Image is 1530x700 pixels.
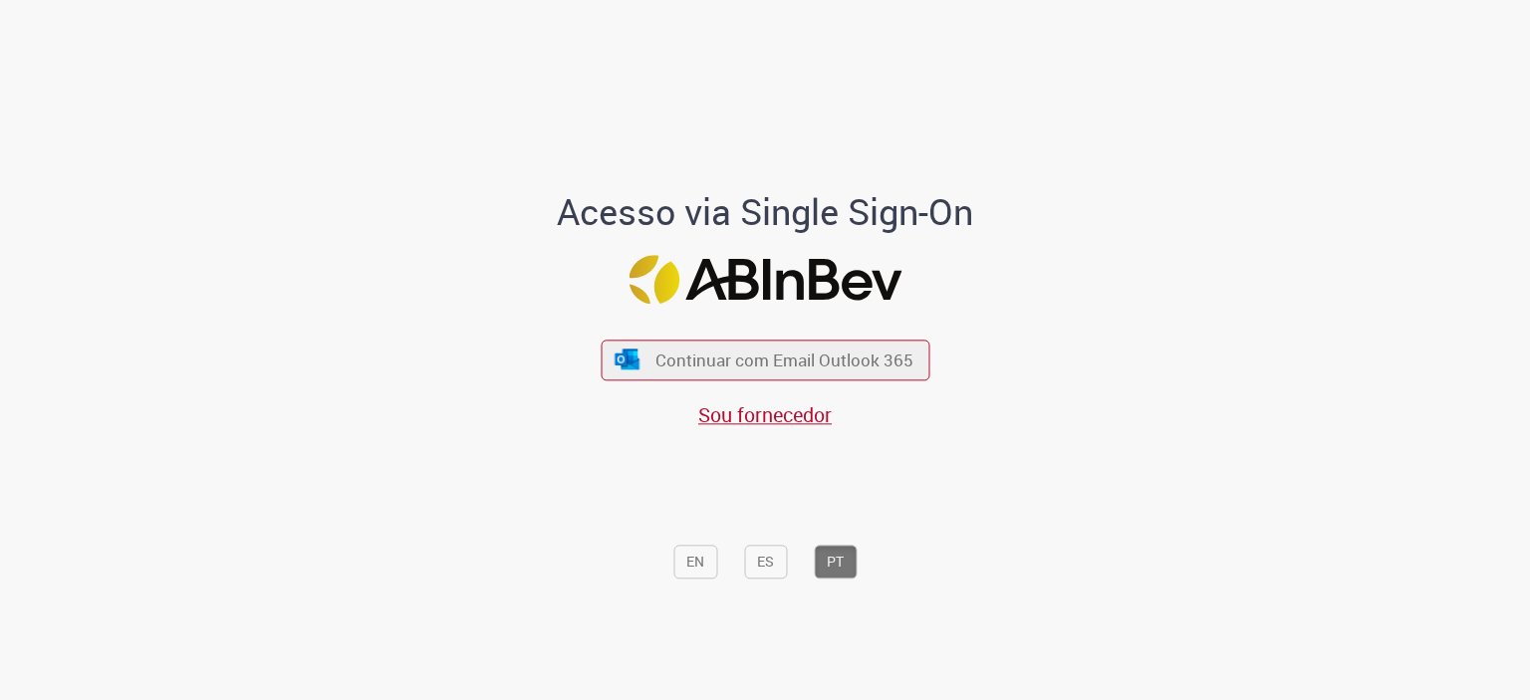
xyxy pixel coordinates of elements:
[744,546,787,580] button: ES
[655,349,913,371] span: Continuar com Email Outlook 365
[489,192,1042,232] h1: Acesso via Single Sign-On
[698,401,832,428] a: Sou fornecedor
[673,546,717,580] button: EN
[614,349,641,369] img: ícone Azure/Microsoft 360
[601,340,929,380] button: ícone Azure/Microsoft 360 Continuar com Email Outlook 365
[814,546,857,580] button: PT
[629,256,901,305] img: Logo ABInBev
